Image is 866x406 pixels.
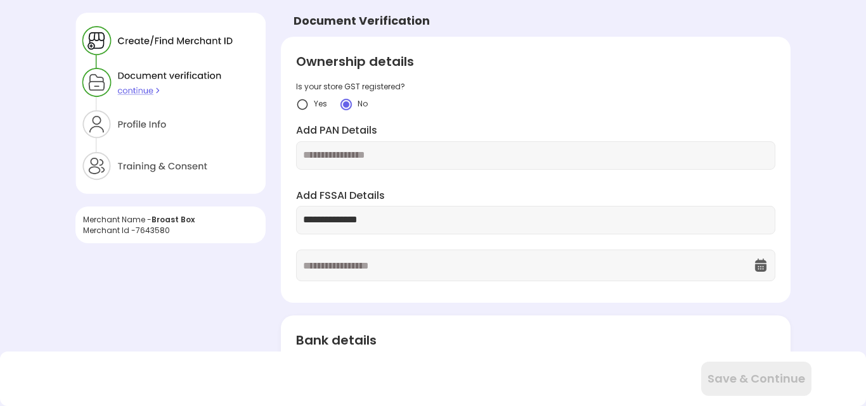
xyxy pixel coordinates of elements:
div: Merchant Id - 7643580 [83,225,258,236]
div: Document Verification [294,13,430,29]
span: No [358,98,368,109]
label: Add FSSAI Details [296,189,775,203]
img: OcXK764TI_dg1n3pJKAFuNcYfYqBKGvmbXteblFrPew4KBASBbPUoKPFDRZzLe5z5khKOkBCrBseVNl8W_Mqhk0wgJF92Dyy9... [753,258,768,273]
span: Yes [314,98,327,109]
div: Is your store GST registered? [296,81,775,92]
img: yidvdI1b1At5fYgYeHdauqyvT_pgttO64BpF2mcDGQwz_NKURL8lp7m2JUJk3Onwh4FIn8UgzATYbhG5vtZZpSXeknhWnnZDd... [296,98,309,111]
span: Broast Box [152,214,195,225]
img: crlYN1wOekqfTXo2sKdO7mpVD4GIyZBlBCY682TI1bTNaOsxckEXOmACbAD6EYcPGHR5wXB9K-wSeRvGOQTikGGKT-kEDVP-b... [340,98,352,111]
button: Save & Continue [701,362,811,396]
div: Ownership details [296,52,775,71]
label: Add PAN Details [296,124,775,138]
div: Bank details [296,331,775,350]
div: Merchant Name - [83,214,258,225]
img: xZtaNGYO7ZEa_Y6BGN0jBbY4tz3zD8CMWGtK9DYT203r_wSWJgC64uaYzQv0p6I5U3yzNyQZ90jnSGEji8ItH6xpax9JibOI_... [75,13,266,194]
